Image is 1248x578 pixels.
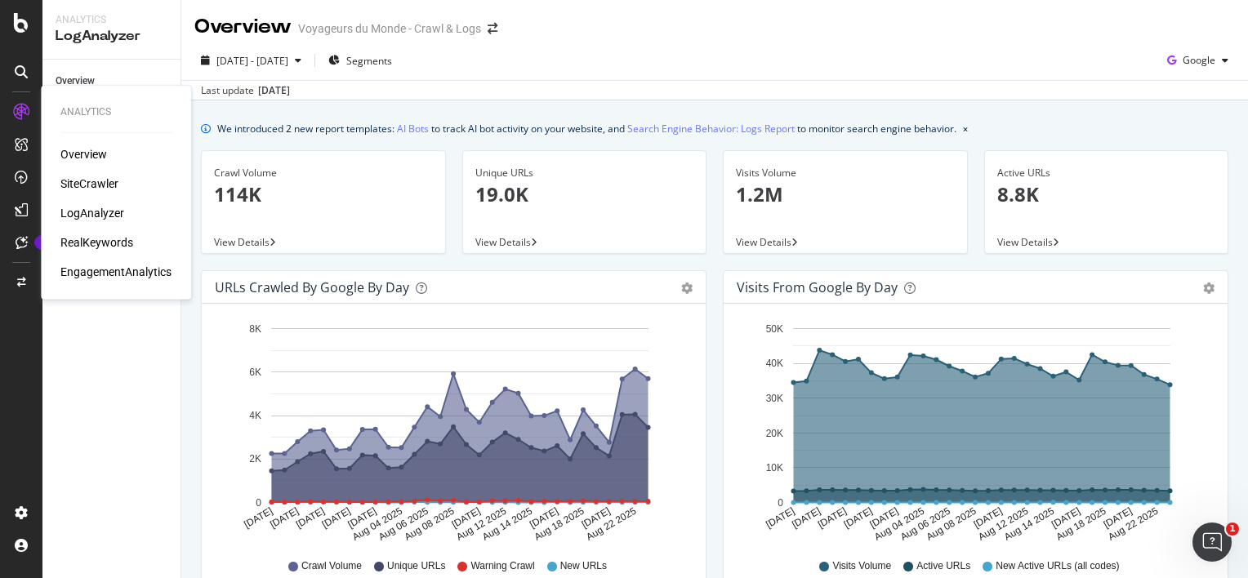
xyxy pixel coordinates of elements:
div: Overview [56,73,95,90]
span: Crawl Volume [301,559,362,573]
text: Aug 22 2025 [1106,505,1160,543]
text: Aug 06 2025 [898,505,952,543]
a: RealKeywords [60,234,133,251]
p: 8.8K [997,180,1216,208]
text: [DATE] [320,505,353,531]
text: Aug 14 2025 [1002,505,1056,543]
text: [DATE] [294,505,327,531]
p: 19.0K [475,180,694,208]
a: AI Bots [397,120,429,137]
div: Last update [201,83,290,98]
text: [DATE] [764,505,796,531]
text: [DATE] [528,505,560,531]
span: Google [1183,53,1215,67]
div: Visits from Google by day [737,279,898,296]
text: Aug 06 2025 [377,505,430,543]
text: 2K [249,454,261,465]
div: Overview [194,13,292,41]
text: [DATE] [450,505,483,531]
span: View Details [997,235,1053,249]
text: [DATE] [242,505,274,531]
span: Unique URLs [387,559,445,573]
span: Segments [346,54,392,68]
text: Aug 08 2025 [403,505,457,543]
div: LogAnalyzer [56,27,167,46]
text: [DATE] [972,505,1005,531]
svg: A chart. [737,317,1209,544]
text: 40K [766,358,783,370]
button: Google [1161,47,1235,73]
span: New Active URLs (all codes) [996,559,1119,573]
a: SiteCrawler [60,176,118,192]
text: [DATE] [816,505,849,531]
text: [DATE] [1102,505,1134,531]
text: [DATE] [268,505,301,531]
button: close banner [959,117,972,140]
text: Aug 08 2025 [925,505,978,543]
a: LogAnalyzer [60,205,124,221]
text: 4K [249,410,261,421]
text: [DATE] [346,505,379,531]
div: info banner [201,120,1228,137]
div: Voyageurs du Monde - Crawl & Logs [298,20,481,37]
div: Unique URLs [475,166,694,180]
div: Analytics [56,13,167,27]
text: [DATE] [1050,505,1082,531]
text: 30K [766,393,783,404]
iframe: Intercom live chat [1192,522,1232,562]
button: Segments [322,47,399,73]
text: 20K [766,428,783,439]
div: Tooltip anchor [34,235,49,250]
text: [DATE] [868,505,901,531]
div: URLs Crawled by Google by day [215,279,409,296]
div: Crawl Volume [214,166,433,180]
div: gear [681,282,693,294]
text: Aug 22 2025 [584,505,638,543]
text: 50K [766,323,783,335]
div: Active URLs [997,166,1216,180]
text: Aug 18 2025 [1054,505,1108,543]
p: 1.2M [736,180,955,208]
text: 10K [766,462,783,474]
text: 8K [249,323,261,335]
span: Warning Crawl [470,559,534,573]
text: Aug 14 2025 [480,505,534,543]
span: Active URLs [916,559,970,573]
span: View Details [475,235,531,249]
text: 6K [249,367,261,378]
span: 1 [1226,522,1239,536]
span: View Details [214,235,270,249]
button: [DATE] - [DATE] [194,47,308,73]
div: We introduced 2 new report templates: to track AI bot activity on your website, and to monitor se... [217,120,956,137]
text: [DATE] [790,505,822,531]
text: Aug 12 2025 [454,505,508,543]
svg: A chart. [215,317,687,544]
div: [DATE] [258,83,290,98]
text: [DATE] [842,505,875,531]
text: 0 [778,497,783,509]
div: Analytics [60,105,172,119]
span: Visits Volume [832,559,891,573]
span: [DATE] - [DATE] [216,54,288,68]
span: New URLs [560,559,607,573]
text: Aug 04 2025 [872,505,926,543]
a: Overview [60,146,107,162]
div: arrow-right-arrow-left [488,23,497,34]
text: Aug 18 2025 [533,505,586,543]
text: 0 [256,497,261,509]
a: Overview [56,73,169,90]
a: Search Engine Behavior: Logs Report [627,120,795,137]
text: [DATE] [580,505,613,531]
p: 114K [214,180,433,208]
a: EngagementAnalytics [60,264,172,280]
span: View Details [736,235,791,249]
div: gear [1203,282,1215,294]
text: Aug 04 2025 [350,505,404,543]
